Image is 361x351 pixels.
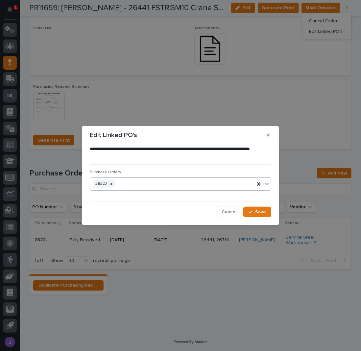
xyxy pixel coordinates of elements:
span: Cancel [222,210,236,214]
span: Save [255,210,266,214]
button: Save [243,207,271,217]
div: 2822J [93,179,108,188]
button: Cancel [216,207,242,217]
p: Edit Linked PO's [90,131,137,139]
span: Purchase Orders [90,170,121,174]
